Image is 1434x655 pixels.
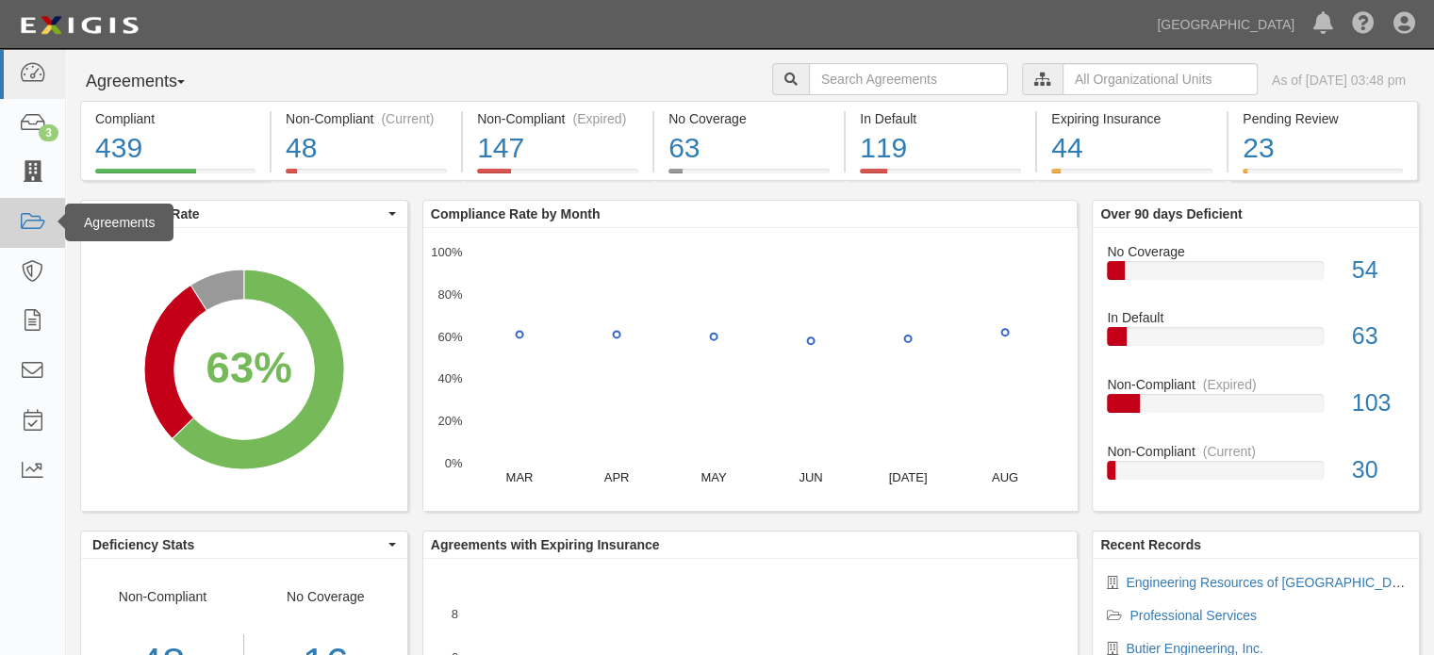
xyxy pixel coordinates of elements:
[1338,386,1419,420] div: 103
[668,128,830,169] div: 63
[1051,109,1212,128] div: Expiring Insurance
[431,206,601,221] b: Compliance Rate by Month
[505,470,533,484] text: MAR
[1093,442,1419,461] div: Non-Compliant
[1243,109,1403,128] div: Pending Review
[809,63,1008,95] input: Search Agreements
[431,537,660,552] b: Agreements with Expiring Insurance
[206,337,291,399] div: 63%
[1093,375,1419,394] div: Non-Compliant
[1107,375,1405,442] a: Non-Compliant(Expired)103
[888,470,927,484] text: [DATE]
[1107,442,1405,495] a: Non-Compliant(Current)30
[1243,128,1403,169] div: 23
[1338,319,1419,353] div: 63
[799,470,822,484] text: JUN
[1272,71,1406,90] div: As of [DATE] 03:48 pm
[1093,242,1419,261] div: No Coverage
[1147,6,1304,43] a: [GEOGRAPHIC_DATA]
[1100,206,1242,221] b: Over 90 days Deficient
[1338,453,1419,487] div: 30
[81,228,407,511] svg: A chart.
[14,8,144,42] img: logo-5460c22ac91f19d4615b14bd174203de0afe785f0fc80cf4dbbc73dc1793850b.png
[1129,608,1257,623] a: Professional Services
[95,109,255,128] div: Compliant
[1338,254,1419,287] div: 54
[437,371,462,385] text: 40%
[701,470,727,484] text: MAY
[431,245,463,259] text: 100%
[1107,308,1405,375] a: In Default63
[1203,442,1256,461] div: (Current)
[437,414,462,428] text: 20%
[444,456,462,470] text: 0%
[463,169,652,184] a: Non-Compliant(Expired)147
[437,329,462,343] text: 60%
[1051,128,1212,169] div: 44
[572,109,626,128] div: (Expired)
[272,169,461,184] a: Non-Compliant(Current)48
[437,287,462,302] text: 80%
[603,470,629,484] text: APR
[452,607,458,621] text: 8
[92,205,384,223] span: Compliance Rate
[992,470,1018,484] text: AUG
[1063,63,1258,95] input: All Organizational Units
[846,169,1035,184] a: In Default119
[1228,169,1418,184] a: Pending Review23
[1037,169,1227,184] a: Expiring Insurance44
[81,532,407,558] button: Deficiency Stats
[81,201,407,227] button: Compliance Rate
[1203,375,1257,394] div: (Expired)
[1352,13,1375,36] i: Help Center - Complianz
[80,63,222,101] button: Agreements
[668,109,830,128] div: No Coverage
[65,204,173,241] div: Agreements
[381,109,434,128] div: (Current)
[92,535,384,554] span: Deficiency Stats
[423,228,1078,511] svg: A chart.
[80,169,270,184] a: Compliant439
[1100,537,1201,552] b: Recent Records
[860,109,1021,128] div: In Default
[860,128,1021,169] div: 119
[654,169,844,184] a: No Coverage63
[477,128,638,169] div: 147
[286,109,447,128] div: Non-Compliant (Current)
[1107,242,1405,309] a: No Coverage54
[286,128,447,169] div: 48
[477,109,638,128] div: Non-Compliant (Expired)
[39,124,58,141] div: 3
[1093,308,1419,327] div: In Default
[95,128,255,169] div: 439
